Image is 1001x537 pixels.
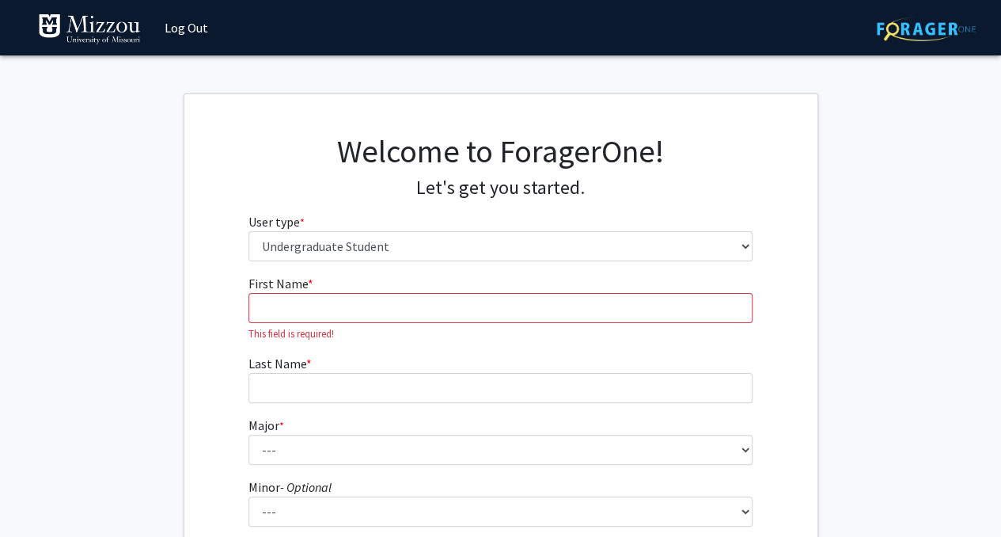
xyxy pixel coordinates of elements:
[248,356,306,371] span: Last Name
[248,177,753,200] h4: Let's get you started.
[280,479,332,495] i: - Optional
[248,132,753,170] h1: Welcome to ForagerOne!
[248,478,332,497] label: Minor
[248,276,308,291] span: First Name
[248,326,753,341] p: This field is required!
[12,466,67,525] iframe: Chat
[877,17,976,41] img: ForagerOne Logo
[248,212,305,231] label: User type
[248,416,284,435] label: Major
[38,13,141,45] img: University of Missouri Logo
